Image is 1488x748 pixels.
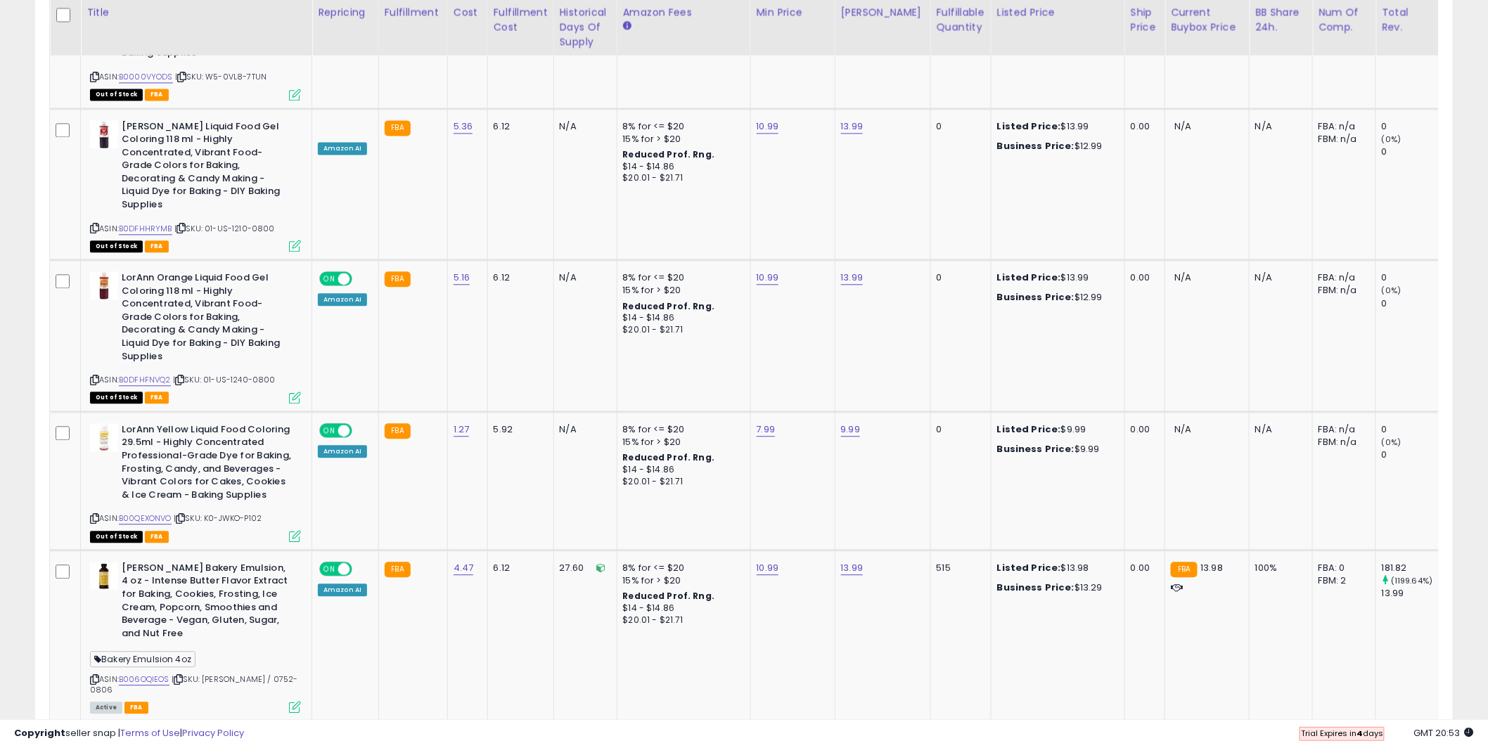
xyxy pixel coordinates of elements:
[1131,5,1159,34] div: Ship Price
[1382,449,1439,461] div: 0
[997,271,1061,284] b: Listed Price:
[937,562,980,574] div: 515
[841,561,864,575] a: 13.99
[1319,284,1365,297] div: FBM: n/a
[90,673,298,695] span: | SKU: [PERSON_NAME] / 0752-0806
[623,148,715,160] b: Reduced Prof. Rng.
[623,133,740,146] div: 15% for > $20
[1131,562,1154,574] div: 0.00
[997,140,1114,153] div: $12.99
[560,271,606,284] div: N/A
[623,590,715,602] b: Reduced Prof. Rng.
[997,120,1114,133] div: $13.99
[560,423,606,436] div: N/A
[1391,575,1433,586] small: (1199.64%)
[1356,728,1363,739] b: 4
[623,476,740,488] div: $20.01 - $21.71
[1171,562,1197,577] small: FBA
[90,423,301,541] div: ASIN:
[119,512,172,524] a: B00QEXONVO
[145,531,169,543] span: FBA
[454,271,470,285] a: 5.16
[90,423,118,451] img: 410avxSH02L._SL40_.jpg
[623,614,740,626] div: $20.01 - $21.71
[997,139,1075,153] b: Business Price:
[1255,423,1302,436] div: N/A
[454,561,474,575] a: 4.47
[997,442,1075,456] b: Business Price:
[560,562,606,574] div: 27.60
[997,581,1075,594] b: Business Price:
[623,20,631,32] small: Amazon Fees.
[1255,5,1307,34] div: BB Share 24h.
[1174,423,1191,436] span: N/A
[1319,133,1365,146] div: FBM: n/a
[1131,271,1154,284] div: 0.00
[318,293,367,306] div: Amazon AI
[1382,423,1439,436] div: 0
[623,271,740,284] div: 8% for <= $20
[1131,423,1154,436] div: 0.00
[90,392,143,404] span: All listings that are currently out of stock and unavailable for purchase on Amazon
[321,562,338,574] span: ON
[1414,726,1474,740] span: 2025-10-6 20:53 GMT
[997,271,1114,284] div: $13.99
[350,273,373,285] span: OFF
[997,561,1061,574] b: Listed Price:
[560,5,611,49] div: Historical Days Of Supply
[623,451,715,463] b: Reduced Prof. Rng.
[1255,271,1302,284] div: N/A
[997,443,1114,456] div: $9.99
[623,423,740,436] div: 8% for <= $20
[1319,436,1365,449] div: FBM: n/a
[120,726,180,740] a: Terms of Use
[623,324,740,336] div: $20.01 - $21.71
[385,271,411,287] small: FBA
[385,120,411,136] small: FBA
[1255,562,1302,574] div: 100%
[1382,134,1402,145] small: (0%)
[1319,271,1365,284] div: FBA: n/a
[350,424,373,436] span: OFF
[1131,120,1154,133] div: 0.00
[90,271,301,402] div: ASIN:
[937,271,980,284] div: 0
[841,423,861,437] a: 9.99
[1174,120,1191,133] span: N/A
[122,271,293,366] b: LorAnn Orange Liquid Food Gel Coloring 118 ml - Highly Concentrated, Vibrant Food-Grade Colors fo...
[175,71,267,82] span: | SKU: W5-0VL8-7TUN
[1382,5,1433,34] div: Total Rev.
[454,120,473,134] a: 5.36
[90,562,118,590] img: 31dodqLjgNL._SL40_.jpg
[321,273,338,285] span: ON
[623,436,740,449] div: 15% for > $20
[1319,574,1365,587] div: FBM: 2
[90,702,122,714] span: All listings currently available for purchase on Amazon
[182,726,244,740] a: Privacy Policy
[86,5,306,20] div: Title
[119,374,171,386] a: B0DFHFNVQ2
[937,5,985,34] div: Fulfillable Quantity
[1382,297,1439,310] div: 0
[997,120,1061,133] b: Listed Price:
[174,512,262,524] span: | SKU: K0-JWKO-P102
[1382,437,1402,448] small: (0%)
[757,5,829,20] div: Min Price
[174,223,275,234] span: | SKU: 01-US-1210-0800
[997,290,1075,304] b: Business Price:
[623,172,740,184] div: $20.01 - $21.71
[997,581,1114,594] div: $13.29
[318,583,367,596] div: Amazon AI
[757,120,779,134] a: 10.99
[454,5,482,20] div: Cost
[124,702,148,714] span: FBA
[145,240,169,252] span: FBA
[1201,561,1224,574] span: 13.98
[1319,423,1365,436] div: FBA: n/a
[1319,120,1365,133] div: FBA: n/a
[1319,5,1370,34] div: Num of Comp.
[1382,271,1439,284] div: 0
[122,120,293,215] b: [PERSON_NAME] Liquid Food Gel Coloring 118 ml - Highly Concentrated, Vibrant Food-Grade Colors fo...
[494,271,543,284] div: 6.12
[841,120,864,134] a: 13.99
